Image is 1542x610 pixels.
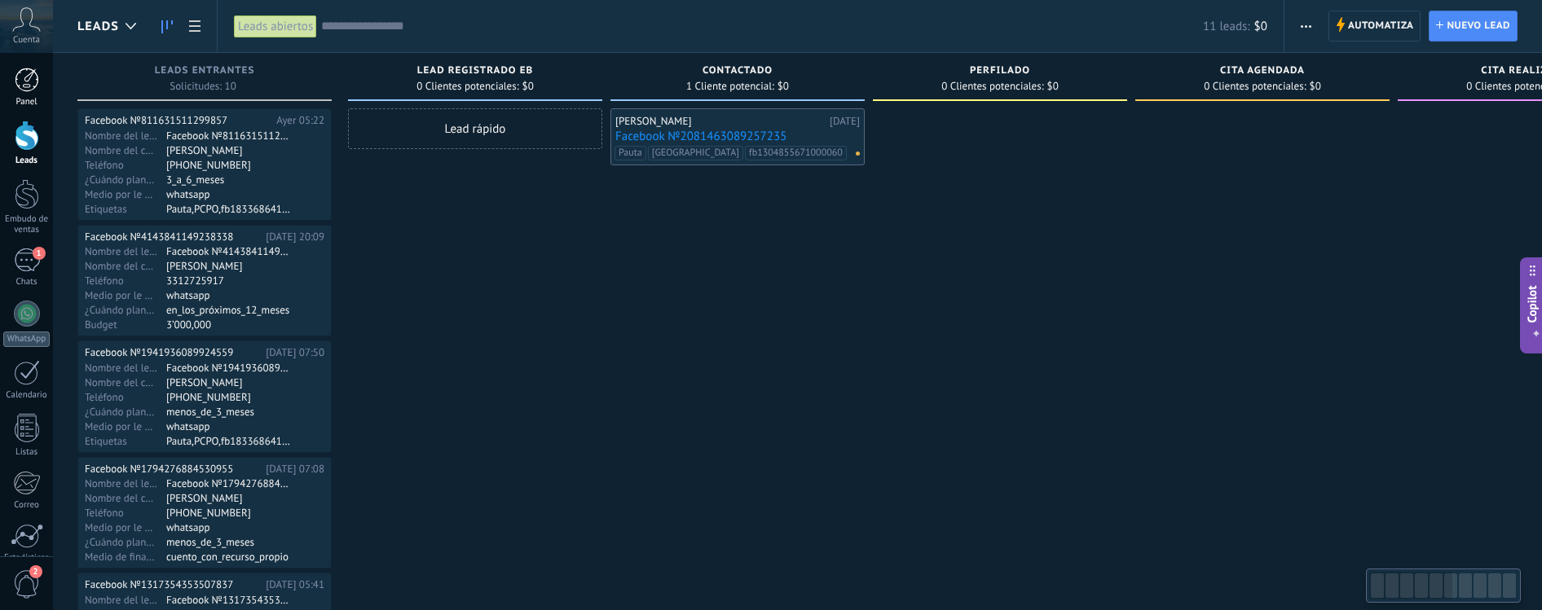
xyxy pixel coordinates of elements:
div: 3_a_6_meses [166,173,293,186]
div: 3’000,000 [166,318,293,331]
div: Luis Hinojosa [166,491,293,504]
span: 1 Cliente potencial: [686,81,774,91]
div: Nombre del contacto [85,259,166,272]
span: $0 [778,81,789,91]
div: Facebook №1794276884530955 [85,463,260,476]
button: Más [1294,11,1318,42]
div: José Luis Salinas [166,143,293,156]
div: whatsapp [166,520,293,533]
div: [DATE] 20:09 [266,230,324,244]
div: Nombre del lead [85,129,166,142]
div: Cita agendada [1143,65,1381,79]
div: whatsapp [166,419,293,432]
span: Copilot [1524,285,1540,323]
span: 0 Clientes potenciales: [416,81,518,91]
div: Facebook №1317354353507837 [85,578,260,591]
div: Listas [3,447,51,458]
div: Medio por le que desea ser contactado [85,419,166,432]
div: Leads abiertos [234,15,317,38]
div: en_los_próximos_12_meses [166,303,293,316]
div: menos_de_3_meses [166,405,293,418]
div: Etiquetas [85,434,166,447]
div: whatsapp [166,187,293,200]
a: Automatiza [1328,11,1421,42]
div: [PERSON_NAME] [615,115,826,128]
a: Nuevo lead [1429,11,1518,42]
div: Nombre del contacto [85,143,166,156]
span: fb1304855671000060 [745,146,847,160]
div: +525538084678 [166,158,293,171]
div: Perfilado [881,65,1119,79]
span: 11 leads: [1203,19,1249,34]
div: Medio por le que desea ser contactado [85,187,166,200]
div: whatsapp [166,288,293,301]
div: Calendario [3,390,51,401]
div: [DATE] [830,115,860,128]
div: Leads Entrantes [86,65,324,79]
span: 0 Clientes potenciales: [1204,81,1306,91]
div: ¿Cuándo planea comprar? [85,303,166,316]
div: Leads [3,156,51,166]
div: Pauta,PCPO,fb1833686417426963 [166,434,293,447]
div: ¿Cuándo planea comprar? [85,173,166,186]
div: Estadísticas [3,553,51,564]
div: Teléfono [85,274,166,287]
div: ¿Cuándo planea comprar? [85,405,166,418]
div: Lead rápido [348,108,602,149]
span: Lead Registrado EB [417,65,533,77]
div: Facebook №4143841149238338 [166,244,293,257]
a: Lista [181,11,209,42]
div: Budget [85,318,166,331]
div: Facebook №811631511299857 [166,129,293,142]
div: Nombre del contacto [85,491,166,504]
span: $0 [522,81,534,91]
span: Perfilado [970,65,1030,77]
div: Facebook №1794276884530955 [166,476,293,489]
div: Embudo de ventas [3,214,51,235]
span: 1 [33,247,46,260]
span: No hay nada asignado [856,151,860,156]
div: Nombre del lead [85,476,166,489]
div: [DATE] 07:50 [266,346,324,359]
div: cuento_con_recurso_propio [166,550,293,563]
span: 0 Clientes potenciales: [941,81,1043,91]
div: Facebook №811631511299857 [85,114,271,127]
div: Nombre del lead [85,361,166,374]
div: Teléfono [85,390,166,403]
div: [DATE] 05:41 [266,578,324,591]
div: 3312725917 [166,274,293,287]
div: WhatsApp [3,331,50,347]
span: Automatiza [1348,11,1414,41]
span: [GEOGRAPHIC_DATA] [648,146,743,160]
span: Solicitudes: 10 [170,81,236,91]
div: ¿Cuándo planea comprar? [85,535,166,548]
a: Leads [153,11,181,42]
div: +523332220972 [166,506,293,519]
div: Facebook №1941936089924559 [166,361,293,374]
div: Medio por le que desea ser contactado [85,288,166,301]
div: Chats [3,277,51,287]
a: Facebook №2081463089257235 [615,129,860,143]
div: Medio por le que desea ser contactado [85,520,166,533]
div: Teléfono [85,506,166,519]
span: Pauta [615,146,646,160]
div: menos_de_3_meses [166,535,293,548]
div: [DATE] 07:08 [266,463,324,476]
span: $0 [1254,19,1267,34]
span: $0 [1047,81,1059,91]
span: Cita agendada [1220,65,1305,77]
div: Monica Quiroz Leal [166,375,293,388]
div: Pauta,PCPO,fb1833686417426963 [166,202,293,215]
span: $0 [1310,81,1321,91]
span: Leads Entrantes [155,65,255,77]
div: Roberto Campos [166,259,293,272]
div: Medio de financiamiento [85,550,166,563]
span: Nuevo lead [1447,11,1510,41]
div: Nombre del lead [85,593,166,606]
div: +523334878081 [166,390,293,403]
div: Nombre del lead [85,244,166,257]
div: Ayer 05:22 [276,114,324,127]
div: Nombre del contacto [85,375,166,388]
span: Cuenta [13,35,40,46]
span: Contactado [703,65,773,77]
